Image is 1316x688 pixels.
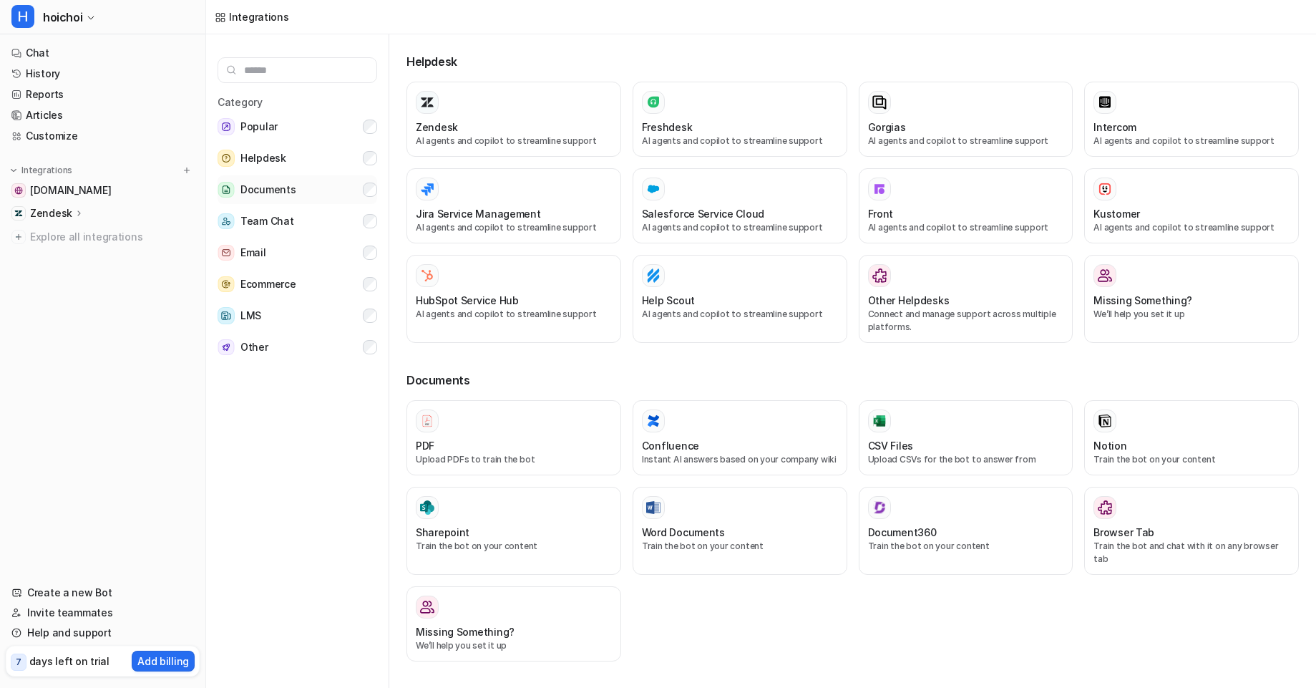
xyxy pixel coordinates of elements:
button: Missing Something?Missing Something?We’ll help you set it up [406,586,621,662]
button: Help ScoutHelp ScoutAI agents and copilot to streamline support [633,255,847,343]
h3: CSV Files [868,438,913,453]
h3: Front [868,206,894,221]
div: Close [251,6,277,32]
img: Kustomer [1098,182,1112,196]
span: Explore all integrations [30,226,194,248]
button: go back [9,6,36,33]
textarea: Message… [12,439,274,463]
button: DocumentsDocuments [218,175,377,204]
button: EmailEmail [218,238,377,267]
button: ZendeskAI agents and copilot to streamline support [406,82,621,157]
h3: Jira Service Management [416,206,541,221]
span: LMS [240,307,261,324]
a: History [6,64,200,84]
li: Add and configure the action. In your prompt, specify when you want the handover to trigger (for ... [34,147,223,240]
img: Word Documents [646,501,661,515]
p: AI agents and copilot to streamline support [642,135,838,147]
p: AI agents and copilot to streamline support [868,135,1064,147]
button: Add billing [132,651,195,672]
button: Other HelpdesksOther HelpdesksConnect and manage support across multiple platforms. [859,255,1073,343]
div: Yes, you can enable the AI agent to hand off a chat to a live agent in [GEOGRAPHIC_DATA]. Here’s ... [23,30,223,86]
span: H [11,5,34,28]
a: Integrations [215,9,289,24]
li: Once triggered, the full chat history will be transferred to [GEOGRAPHIC_DATA], where a live agen... [34,243,223,296]
h3: HubSpot Service Hub [416,293,519,308]
h3: Zendesk [416,120,458,135]
p: Add billing [137,654,189,669]
h3: Document360 [868,525,937,540]
button: GorgiasAI agents and copilot to streamline support [859,82,1073,157]
img: Email [218,245,235,261]
button: FrontFrontAI agents and copilot to streamline support [859,168,1073,243]
button: HubSpot Service HubHubSpot Service HubAI agents and copilot to streamline support [406,255,621,343]
button: Gif picker [45,469,57,480]
img: Documents [218,182,235,198]
p: Active [69,18,98,32]
h5: Category [218,95,377,110]
b: Create new actions [64,117,172,129]
button: Salesforce Service Cloud Salesforce Service CloudAI agents and copilot to streamline support [633,168,847,243]
h3: Gorgias [868,120,906,135]
h3: Sharepoint [416,525,469,540]
img: Help Scout [646,268,661,283]
p: Train the bot on your content [1093,453,1290,466]
button: Browser TabBrowser TabTrain the bot and chat with it on any browser tab [1084,487,1299,575]
p: Train the bot and chat with it on any browser tab [1093,540,1290,566]
h3: Confluence [642,438,699,453]
img: expand menu [9,165,19,175]
span: Team Chat [240,213,293,230]
span: Ecommerce [240,276,296,293]
p: We’ll help you set it up [416,639,612,652]
div: Sayantan says… [11,422,275,455]
div: You can read more details about Zendesk integration and setup in . [23,304,223,346]
a: Explore all integrations [6,227,200,247]
button: NotionNotionTrain the bot on your content [1084,400,1299,475]
span: Popular [240,118,278,135]
button: EcommerceEcommerce [218,270,377,299]
p: Upload PDFs to train the bot [416,453,612,466]
img: LMS [218,307,235,324]
img: Team Chat [218,213,235,230]
a: Articles [6,105,200,125]
div: Integrations [229,9,289,24]
p: AI agents and copilot to streamline support [416,135,612,147]
img: PDF [420,414,434,427]
p: We’ll help you set it up [1093,308,1290,321]
h3: Freshdesk [642,120,692,135]
span: Helpdesk [240,150,286,167]
h3: Other Helpdesks [868,293,950,308]
button: ConfluenceConfluenceInstant AI answers based on your company wiki [633,400,847,475]
img: Profile image for eesel [41,8,64,31]
li: Go to your eesel dashboard. [34,86,223,100]
h3: Kustomer [1093,206,1140,221]
img: Other [218,339,235,356]
h3: Help Scout [642,293,695,308]
button: IntercomAI agents and copilot to streamline support [1084,82,1299,157]
p: Connect and manage support across multiple platforms. [868,308,1064,334]
p: AI agents and copilot to streamline support [642,308,838,321]
button: OtherOther [218,333,377,362]
span: Documents [240,181,296,198]
button: Emoji picker [22,469,34,480]
img: Zendesk [14,209,23,218]
p: AI agents and copilot to streamline support [642,221,838,234]
img: explore all integrations [11,230,26,244]
button: CSV FilesCSV FilesUpload CSVs for the bot to answer from [859,400,1073,475]
button: Jira Service ManagementAI agents and copilot to streamline support [406,168,621,243]
b: chat handover [34,147,170,173]
button: KustomerKustomerAI agents and copilot to streamline support [1084,168,1299,243]
img: www.hoichoi.tv [14,186,23,195]
p: days left on trial [29,654,109,669]
button: PopularPopular [218,112,377,141]
img: Ecommerce [218,276,235,293]
a: Invite teammates [6,603,200,623]
p: Train the bot on your content [642,540,838,553]
h3: Salesforce Service Cloud [642,206,764,221]
b: Prompt [50,130,92,142]
span: Email [240,244,266,261]
button: Missing Something?Missing Something?We’ll help you set it up [1084,255,1299,343]
button: HelpdeskHelpdesk [218,144,377,173]
span: [DOMAIN_NAME] [30,183,111,198]
button: Home [224,6,251,33]
a: Chat [6,43,200,63]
